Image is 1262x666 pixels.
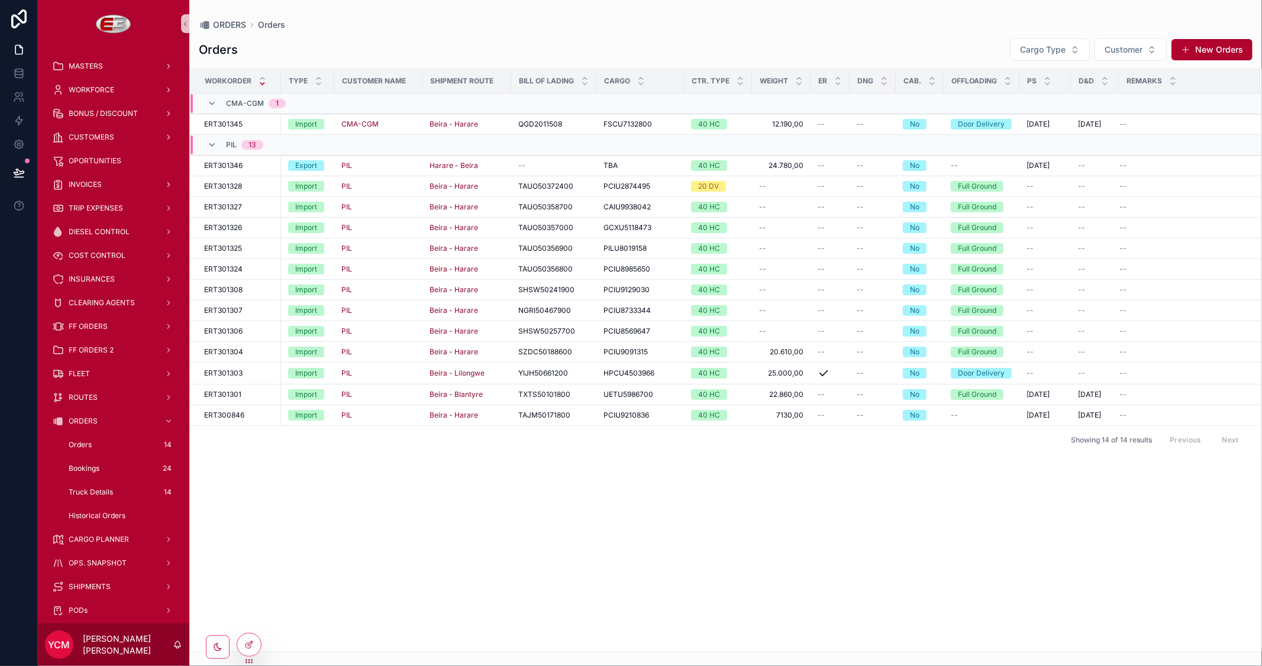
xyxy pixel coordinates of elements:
a: Import [288,264,327,274]
span: SHSW50241900 [518,285,574,295]
a: ERT301324 [204,264,274,274]
a: COST CONTROL [45,245,182,266]
a: Import [288,305,327,316]
span: TAUO50372400 [518,182,573,191]
span: ERT301328 [204,182,242,191]
span: -- [1119,119,1127,129]
span: -- [1119,264,1127,274]
span: -- [1078,182,1085,191]
span: -- [1119,182,1127,191]
span: CMA-CGM [226,99,264,108]
span: PCIU8985650 [603,264,650,274]
div: Full Ground [958,202,996,212]
a: -- [759,202,803,212]
img: App logo [96,14,132,33]
a: INVOICES [45,174,182,195]
a: Beira - Harare [430,182,504,191]
a: PIL [341,264,352,274]
span: -- [759,264,766,274]
a: -- [818,264,843,274]
a: 20 DV [691,181,745,192]
a: -- [1078,285,1112,295]
span: -- [759,202,766,212]
a: Import [288,222,327,233]
a: New Orders [1171,39,1253,60]
div: Door Delivery [958,119,1005,130]
a: No [903,160,937,171]
a: PIL [341,285,415,295]
span: -- [1119,223,1127,232]
span: Beira - Harare [430,223,478,232]
a: -- [1119,244,1246,253]
span: ERT301327 [204,202,242,212]
div: Full Ground [958,222,996,233]
div: 40 HC [698,222,720,233]
span: Beira - Harare [430,119,478,129]
span: Customer [1105,44,1142,56]
a: PCIU9129030 [603,285,677,295]
span: [DATE] [1027,161,1050,170]
span: CUSTOMERS [69,132,114,142]
a: -- [1119,285,1246,295]
a: Import [288,202,327,212]
span: -- [857,119,864,129]
span: -- [857,223,864,232]
span: -- [1078,202,1085,212]
span: TBA [603,161,618,170]
a: ERT301345 [204,119,274,129]
span: -- [951,161,958,170]
a: -- [818,161,843,170]
a: -- [857,264,889,274]
a: Beira - Harare [430,244,478,253]
span: COST CONTROL [69,251,125,260]
a: TAUO50372400 [518,182,589,191]
a: -- [759,223,803,232]
a: -- [1027,182,1064,191]
span: PIL [341,285,352,295]
div: No [910,264,919,274]
a: No [903,202,937,212]
span: -- [1078,161,1085,170]
span: ORDERS [213,19,246,31]
span: -- [1078,264,1085,274]
a: CMA-CGM [341,119,379,129]
a: -- [1119,182,1246,191]
a: ERT301308 [204,285,274,295]
span: WORKFORCE [69,85,114,95]
div: 40 HC [698,305,720,316]
span: -- [759,285,766,295]
div: No [910,202,919,212]
a: 40 HC [691,222,745,233]
a: Full Ground [951,222,1012,233]
span: TAUO50356900 [518,244,573,253]
span: -- [857,161,864,170]
div: Import [295,181,317,192]
span: -- [818,202,825,212]
span: -- [818,119,825,129]
span: -- [1027,244,1034,253]
div: Import [295,264,317,274]
span: Beira - Harare [430,264,478,274]
span: -- [1078,285,1085,295]
a: -- [857,244,889,253]
span: PIL [341,223,352,232]
a: -- [818,285,843,295]
a: Import [288,284,327,295]
span: -- [818,244,825,253]
a: 12.190,00 [759,119,803,129]
span: -- [857,264,864,274]
span: -- [818,161,825,170]
a: BONUS / DISCOUNT [45,103,182,124]
span: Beira - Harare [430,285,478,295]
a: -- [1078,182,1112,191]
span: ERT301326 [204,223,242,232]
a: Import [288,243,327,254]
a: Full Ground [951,264,1012,274]
span: GCXU5118473 [603,223,651,232]
a: Harare - Beira [430,161,504,170]
span: DIESEL CONTROL [69,227,130,237]
a: Beira - Harare [430,285,504,295]
span: -- [818,264,825,274]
